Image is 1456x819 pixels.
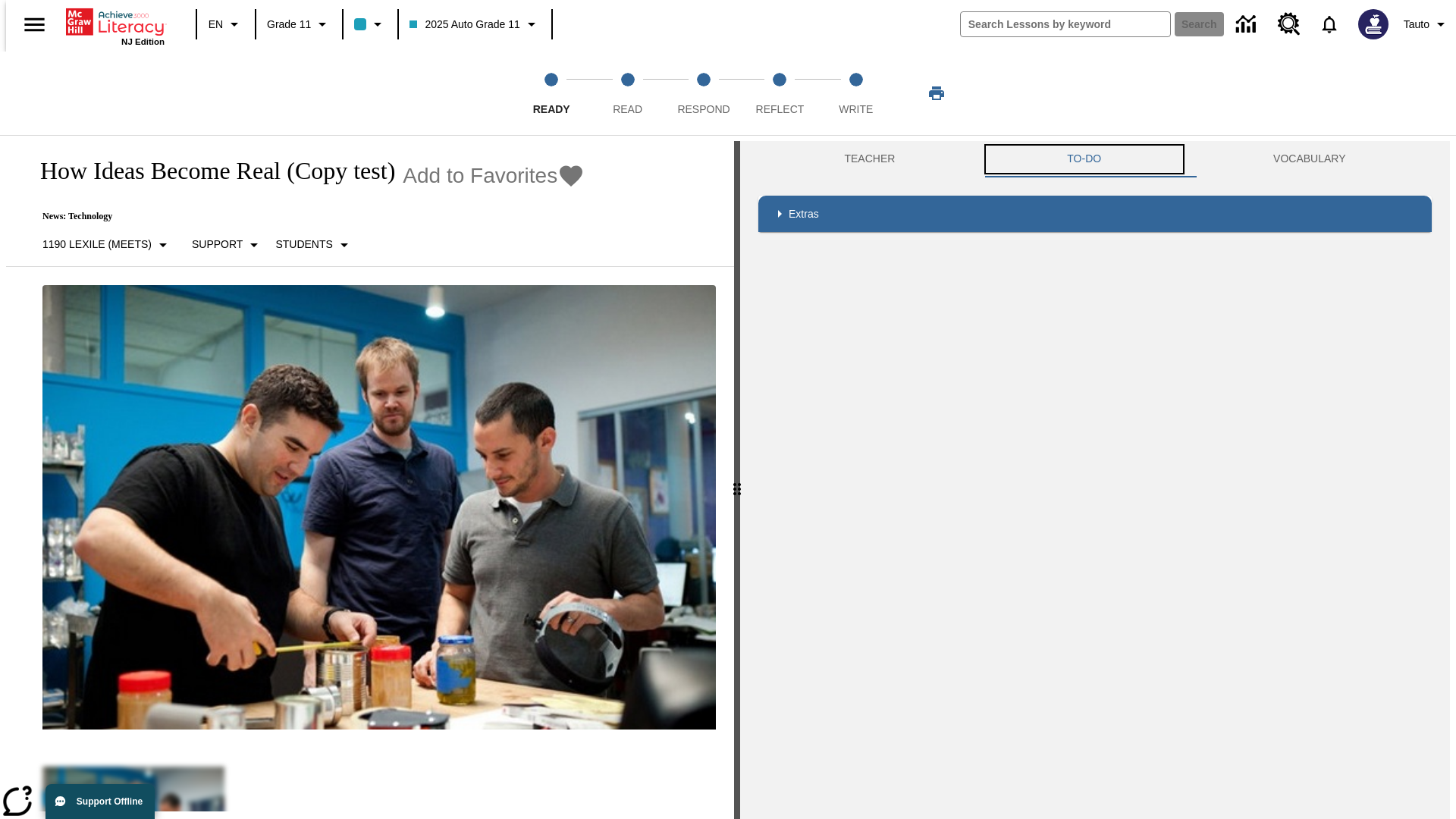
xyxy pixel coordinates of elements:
[981,141,1188,177] button: TO-DO
[1404,17,1429,33] span: Tauto
[912,80,961,107] button: Print
[403,162,585,189] button: Add to Favorites - How Ideas Become Real (Copy test)
[789,206,819,222] p: Extras
[348,11,393,38] button: Class color is light blue. Change class color
[507,52,595,135] button: Ready step 1 of 5
[403,164,557,188] span: Add to Favorites
[1227,4,1269,45] a: Data Center
[12,2,57,47] button: Open side menu
[758,196,1432,232] div: Extras
[202,11,250,38] button: Language: EN, Select a language
[1349,5,1398,44] button: Select a new avatar
[36,231,178,259] button: Select Lexile, 1190 Lexile (Meets)
[409,17,519,33] span: 2025 Auto Grade 11
[42,285,716,730] img: Quirky founder Ben Kaufman tests a new product with co-worker Gaz Brown and product inventor Jon ...
[756,103,805,115] span: Reflect
[1269,4,1310,45] a: Resource Center, Will open in new tab
[736,52,824,135] button: Reflect step 4 of 5
[734,141,740,819] div: Press Enter or Spacebar and then press right and left arrow keys to move the slider
[45,784,155,819] button: Support Offline
[583,52,671,135] button: Read step 2 of 5
[740,141,1450,819] div: activity
[275,237,332,253] p: Students
[533,103,570,115] span: Ready
[961,12,1170,36] input: search field
[24,211,585,222] p: News: Technology
[1310,5,1349,44] a: Notifications
[1398,11,1456,38] button: Profile/Settings
[261,11,337,38] button: Grade: Grade 11, Select a grade
[77,796,143,807] span: Support Offline
[24,157,395,185] h1: How Ideas Become Real (Copy test)
[677,103,730,115] span: Respond
[660,52,748,135] button: Respond step 3 of 5
[758,141,981,177] button: Teacher
[269,231,359,259] button: Select Student
[758,141,1432,177] div: Instructional Panel Tabs
[66,5,165,46] div: Home
[839,103,873,115] span: Write
[6,141,734,811] div: reading
[1188,141,1432,177] button: VOCABULARY
[209,17,223,33] span: EN
[812,52,900,135] button: Write step 5 of 5
[403,11,546,38] button: Class: 2025 Auto Grade 11, Select your class
[192,237,243,253] p: Support
[186,231,269,259] button: Scaffolds, Support
[42,237,152,253] p: 1190 Lexile (Meets)
[1358,9,1389,39] img: Avatar
[121,37,165,46] span: NJ Edition
[267,17,311,33] span: Grade 11
[613,103,642,115] span: Read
